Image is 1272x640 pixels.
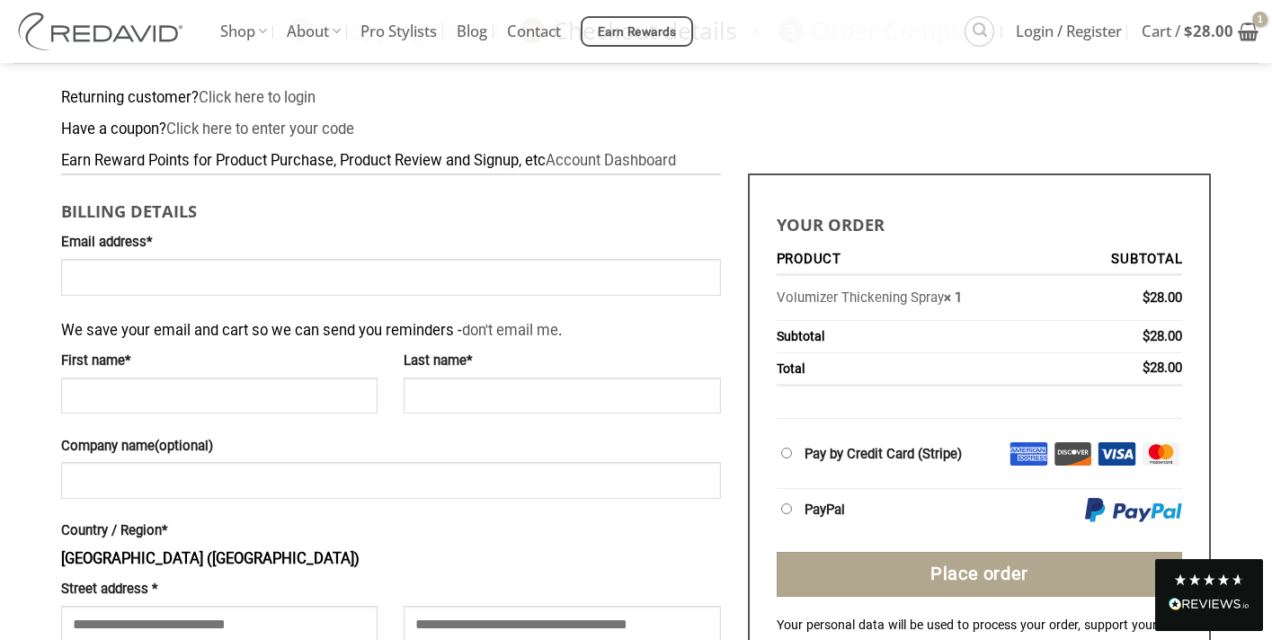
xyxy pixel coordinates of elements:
span: Cart / [1142,9,1233,54]
span: (optional) [155,438,213,454]
a: Earn Rewards [581,16,693,47]
span: $ [1143,289,1150,306]
label: Pay by Credit Card (Stripe) [805,446,962,462]
label: Email address [61,232,721,253]
iframe: Secure payment input frame [773,466,1179,467]
div: Have a coupon? [61,118,1212,142]
img: REDAVID Salon Products | United States [13,13,193,50]
a: Account Dashboard [546,152,676,169]
img: Mastercard [1142,442,1180,466]
a: Search [965,16,994,46]
span: $ [1143,360,1150,376]
div: 4.8 Stars [1173,573,1245,587]
bdi: 28.00 [1143,289,1182,306]
strong: × 1 [944,289,962,306]
span: $ [1184,21,1193,41]
h3: Your order [777,202,1183,237]
a: Click here to login [199,89,316,106]
label: First name [61,351,378,372]
img: Discover [1054,442,1092,466]
button: Place order [777,552,1183,597]
div: Earn Reward Points for Product Purchase, Product Review and Signup, etc [61,149,1212,173]
a: Enter your coupon code [166,120,354,138]
img: Visa [1098,442,1136,466]
span: We save your email and cart so we can send you reminders - . [61,310,562,343]
a: don't email me [462,322,558,339]
div: Returning customer? [61,86,1212,111]
div: Read All Reviews [1155,559,1263,631]
h3: Billing details [61,189,721,224]
th: Subtotal [777,321,1066,352]
bdi: 28.00 [1143,328,1182,344]
label: Company name [61,436,721,458]
th: Product [777,245,1066,276]
span: Earn Rewards [598,22,677,42]
div: Read All Reviews [1169,594,1250,618]
th: Total [777,353,1066,387]
img: PayPal [1085,498,1183,524]
th: Subtotal [1065,245,1182,276]
span: $ [1143,328,1150,344]
span: Login / Register [1016,9,1122,54]
img: Amex [1010,442,1048,466]
td: Volumizer Thickening Spray [777,276,1066,321]
img: REVIEWS.io [1169,598,1250,610]
bdi: 28.00 [1143,360,1182,376]
label: Country / Region [61,520,721,542]
bdi: 28.00 [1184,21,1233,41]
label: Last name [404,351,720,372]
